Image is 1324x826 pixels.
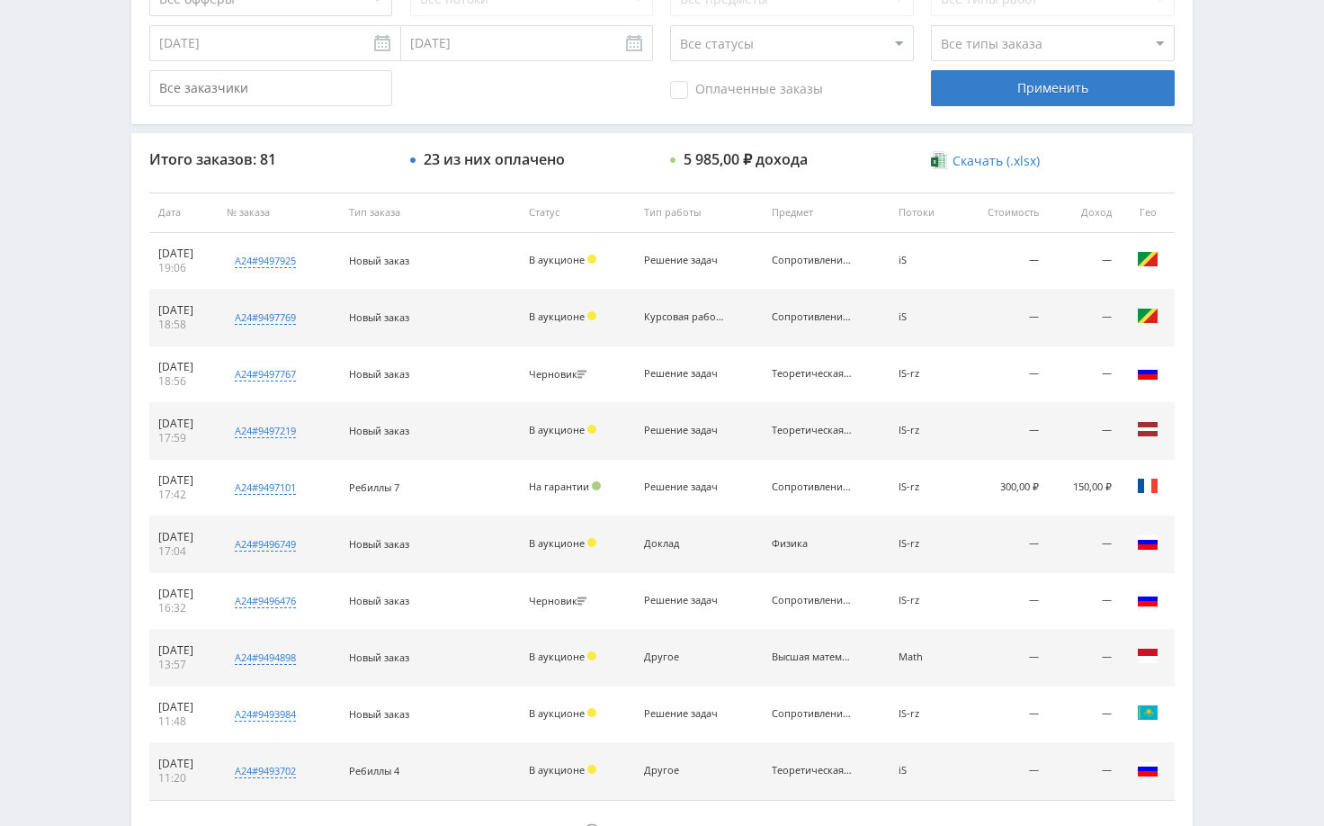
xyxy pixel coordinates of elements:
img: cog.png [1137,305,1158,327]
span: Новый заказ [349,707,409,721]
td: — [1048,687,1121,743]
th: Доход [1048,193,1121,233]
div: [DATE] [158,303,209,318]
div: a24#9493702 [235,764,296,778]
div: Решение задач [644,368,725,380]
div: [DATE] [158,643,209,658]
div: [DATE] [158,700,209,714]
div: IS-rz [899,708,950,720]
td: — [959,346,1048,403]
td: — [959,290,1048,346]
div: Сопротивление материалов [772,708,853,720]
div: [DATE] [158,587,209,601]
div: [DATE] [158,473,209,488]
td: — [1048,346,1121,403]
img: rus.png [1137,532,1158,553]
td: — [1048,630,1121,687]
div: a24#9497219 [235,424,296,438]
span: В аукционе [529,763,585,777]
span: Новый заказ [349,651,409,664]
div: Решение задач [644,708,725,720]
span: Новый заказ [349,310,409,324]
td: — [959,233,1048,290]
span: Ребиллы 7 [349,480,399,494]
input: Все заказчики [149,70,392,106]
div: Сопротивление материалов [772,255,853,266]
div: [DATE] [158,247,209,261]
span: Новый заказ [349,254,409,267]
div: iS [899,311,950,323]
span: В аукционе [529,253,585,266]
span: Скачать (.xlsx) [953,154,1040,168]
div: 11:48 [158,714,209,729]
span: В аукционе [529,650,585,663]
th: Предмет [763,193,890,233]
img: cog.png [1137,248,1158,270]
div: 17:59 [158,431,209,445]
img: kaz.png [1137,702,1158,723]
div: 17:42 [158,488,209,502]
img: lva.png [1137,418,1158,440]
td: — [959,630,1048,687]
th: Тип работы [635,193,762,233]
div: a24#9496749 [235,537,296,552]
div: iS [899,255,950,266]
span: Холд [587,651,596,660]
div: IS-rz [899,481,950,493]
div: Другое [644,765,725,777]
div: 11:20 [158,771,209,786]
span: Новый заказ [349,537,409,551]
td: — [959,573,1048,630]
div: Решение задач [644,481,725,493]
span: На гарантии [529,480,589,493]
span: Холд [587,311,596,320]
div: Доклад [644,538,725,550]
td: — [959,516,1048,573]
img: rus.png [1137,588,1158,610]
div: 13:57 [158,658,209,672]
div: Курсовая работа [644,311,725,323]
span: Ребиллы 4 [349,764,399,777]
td: — [1048,233,1121,290]
div: Итого заказов: 81 [149,151,392,167]
td: — [1048,290,1121,346]
div: Решение задач [644,595,725,606]
div: 5 985,00 ₽ дохода [684,151,808,167]
div: a24#9494898 [235,651,296,665]
img: rus.png [1137,759,1158,780]
div: Теоретическая механика [772,368,853,380]
div: Другое [644,651,725,663]
div: IS-rz [899,595,950,606]
div: Применить [931,70,1174,106]
div: 19:06 [158,261,209,275]
div: a24#9496476 [235,594,296,608]
td: 300,00 ₽ [959,460,1048,516]
div: a24#9497767 [235,367,296,382]
span: В аукционе [529,536,585,550]
th: Потоки [890,193,959,233]
span: Холд [587,708,596,717]
div: Черновик [529,596,591,607]
div: iS [899,765,950,777]
div: Сопротивление материалов [772,311,853,323]
div: [DATE] [158,757,209,771]
th: Гео [1121,193,1175,233]
div: 16:32 [158,601,209,615]
div: Черновик [529,369,591,381]
span: Новый заказ [349,424,409,437]
div: Высшая математика [772,651,853,663]
img: rus.png [1137,362,1158,383]
td: — [1048,403,1121,460]
td: — [1048,743,1121,800]
div: 17:04 [158,544,209,559]
span: В аукционе [529,706,585,720]
span: Холд [587,538,596,547]
th: Дата [149,193,218,233]
td: — [1048,516,1121,573]
div: Сопротивление материалов [772,595,853,606]
th: Тип заказа [340,193,520,233]
div: [DATE] [158,417,209,431]
th: № заказа [218,193,340,233]
div: 18:56 [158,374,209,389]
span: Оплаченные заказы [670,81,823,99]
